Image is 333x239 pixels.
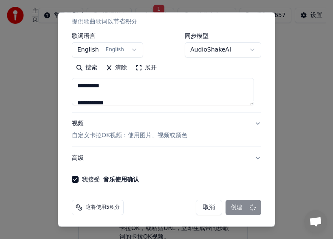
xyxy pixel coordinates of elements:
[82,176,139,182] label: 我接受
[86,204,120,211] span: 这将使用5积分
[72,17,137,26] p: 提供歌曲歌词以节省积分
[102,61,131,75] button: 清除
[131,61,161,75] button: 展开
[72,112,261,147] button: 视频自定义卡拉OK视频：使用图片、视频或颜色
[72,6,84,14] div: 歌词
[103,176,139,182] button: 我接受
[72,61,102,75] button: 搜索
[72,147,261,169] button: 高级
[72,33,143,39] label: 歌词语言
[72,33,261,112] div: 歌词提供歌曲歌词以节省积分
[196,200,222,215] button: 取消
[185,33,261,39] label: 同步模型
[72,119,187,140] div: 视频
[72,131,187,140] p: 自定义卡拉OK视频：使用图片、视频或颜色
